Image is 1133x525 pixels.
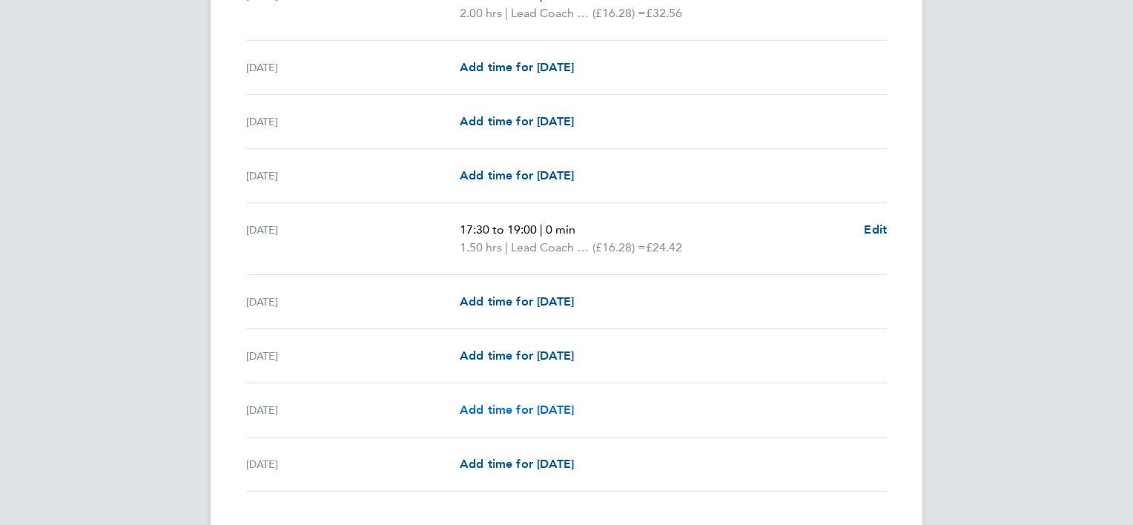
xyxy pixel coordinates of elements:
[460,222,537,237] span: 17:30 to 19:00
[460,167,574,185] a: Add time for [DATE]
[246,347,460,365] div: [DATE]
[246,59,460,76] div: [DATE]
[460,60,574,74] span: Add time for [DATE]
[505,6,508,20] span: |
[460,293,574,311] a: Add time for [DATE]
[246,401,460,419] div: [DATE]
[460,168,574,182] span: Add time for [DATE]
[460,349,574,363] span: Add time for [DATE]
[646,6,682,20] span: £32.56
[864,221,887,239] a: Edit
[460,240,502,254] span: 1.50 hrs
[460,59,574,76] a: Add time for [DATE]
[864,222,887,237] span: Edit
[511,239,592,257] span: Lead Coach Rate
[540,222,543,237] span: |
[460,401,574,419] a: Add time for [DATE]
[246,113,460,131] div: [DATE]
[592,240,646,254] span: (£16.28) =
[246,455,460,473] div: [DATE]
[511,4,592,22] span: Lead Coach Rate
[460,294,574,308] span: Add time for [DATE]
[246,167,460,185] div: [DATE]
[646,240,682,254] span: £24.42
[592,6,646,20] span: (£16.28) =
[505,240,508,254] span: |
[460,457,574,471] span: Add time for [DATE]
[460,455,574,473] a: Add time for [DATE]
[246,221,460,257] div: [DATE]
[460,114,574,128] span: Add time for [DATE]
[460,347,574,365] a: Add time for [DATE]
[460,403,574,417] span: Add time for [DATE]
[460,113,574,131] a: Add time for [DATE]
[246,293,460,311] div: [DATE]
[460,6,502,20] span: 2.00 hrs
[546,222,575,237] span: 0 min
